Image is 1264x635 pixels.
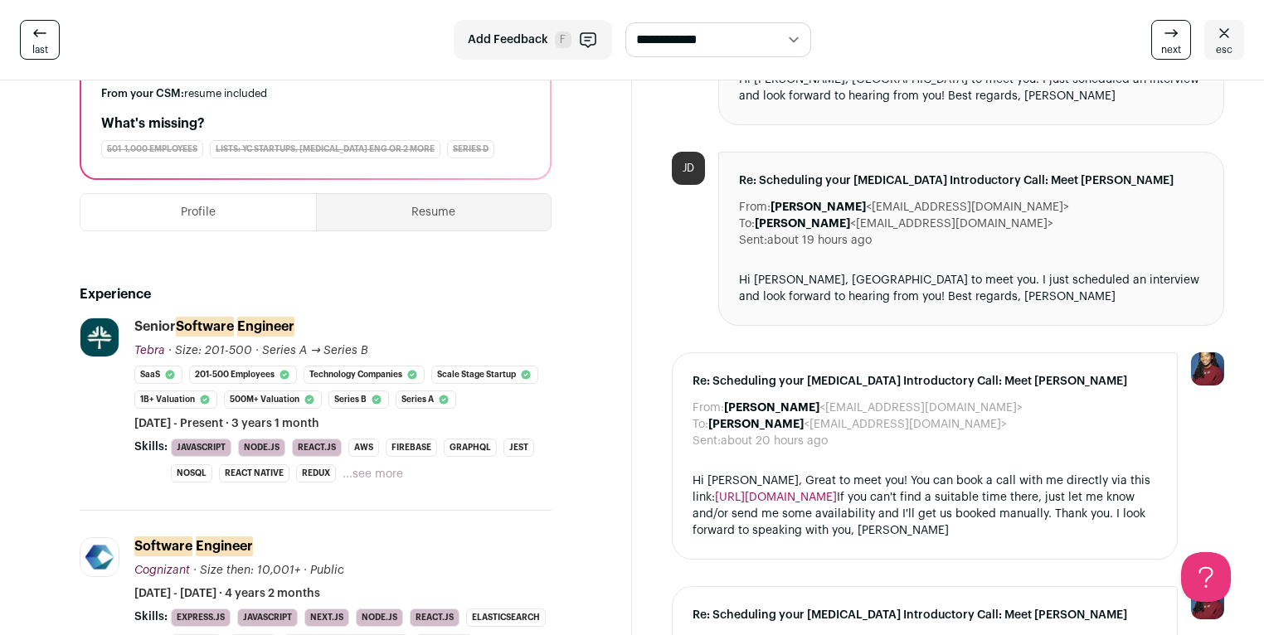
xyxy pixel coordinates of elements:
[20,20,60,60] a: last
[767,232,872,249] dd: about 19 hours ago
[224,390,322,409] li: 500M+ Valuation
[693,473,1157,539] div: Hi [PERSON_NAME], Great to meet you! You can book a call with me directly via this link: If you c...
[1161,43,1181,56] span: next
[715,492,837,503] a: [URL][DOMAIN_NAME]
[721,433,828,449] dd: about 20 hours ago
[304,562,307,579] span: ·
[739,232,767,249] dt: Sent:
[343,466,403,482] button: ...see more
[503,439,534,457] li: Jest
[134,565,190,576] span: Cognizant
[693,433,721,449] dt: Sent:
[386,439,437,457] li: Firebase
[454,20,612,60] button: Add Feedback F
[739,272,1203,305] div: Hi [PERSON_NAME], [GEOGRAPHIC_DATA] to meet you. I just scheduled an interview and look forward t...
[724,402,819,414] b: [PERSON_NAME]
[134,439,168,455] span: Skills:
[739,216,755,232] dt: To:
[739,172,1203,189] span: Re: Scheduling your [MEDICAL_DATA] Introductory Call: Meet [PERSON_NAME]
[134,608,168,625] span: Skills:
[80,194,316,230] button: Profile
[134,345,165,356] span: Tebra
[328,390,389,409] li: Series B
[755,218,850,230] b: [PERSON_NAME]
[693,416,708,433] dt: To:
[304,608,349,627] li: Next.js
[693,400,724,416] dt: From:
[708,416,1007,433] dd: <[EMAIL_ADDRESS][DOMAIN_NAME]>
[693,373,1157,390] span: Re: Scheduling your [MEDICAL_DATA] Introductory Call: Meet [PERSON_NAME]
[672,152,705,185] div: JD
[555,32,571,48] span: F
[466,608,546,627] li: Elasticsearch
[356,608,403,627] li: Node.js
[32,43,48,56] span: last
[168,345,252,356] span: · Size: 201-500
[171,608,231,627] li: Express.js
[196,536,253,556] mark: Engineer
[80,318,119,356] img: 601a13aa3acbba42aa6476b7dacdc4f13f287b851556dd3b35c8bb292db5b780.jpg
[310,565,344,576] span: Public
[171,439,231,457] li: JavaScript
[134,585,320,602] span: [DATE] - [DATE] · 4 years 2 months
[237,317,294,337] mark: Engineer
[101,87,530,100] div: resume included
[468,32,548,48] span: Add Feedback
[693,607,1157,623] span: Re: Scheduling your [MEDICAL_DATA] Introductory Call: Meet [PERSON_NAME]
[193,565,300,576] span: · Size then: 10,001+
[255,342,259,359] span: ·
[771,201,866,213] b: [PERSON_NAME]
[1151,20,1191,60] a: next
[771,199,1069,216] dd: <[EMAIL_ADDRESS][DOMAIN_NAME]>
[171,464,212,482] li: NoSQL
[189,366,297,384] li: 201-500 employees
[134,366,182,384] li: SaaS
[431,366,538,384] li: Scale Stage Startup
[134,415,319,432] span: [DATE] - Present · 3 years 1 month
[101,88,184,99] span: From your CSM:
[739,71,1203,104] div: Hi [PERSON_NAME], [GEOGRAPHIC_DATA] to meet you. I just scheduled an interview and look forward t...
[410,608,459,627] li: React.js
[134,317,294,336] div: Senior
[237,608,298,627] li: JavaScript
[238,439,285,457] li: Node.js
[101,114,530,133] h2: What's missing?
[444,439,497,457] li: GraphQL
[262,345,368,356] span: Series A → Series B
[447,140,494,158] div: Series D
[80,284,552,304] h2: Experience
[1216,43,1232,56] span: esc
[1181,552,1231,602] iframe: Help Scout Beacon - Open
[1204,20,1244,60] a: esc
[134,536,192,556] mark: Software
[1191,586,1224,619] img: 10010497-medium_jpg
[396,390,456,409] li: Series A
[755,216,1053,232] dd: <[EMAIL_ADDRESS][DOMAIN_NAME]>
[101,140,203,158] div: 501-1,000 employees
[210,140,440,158] div: Lists: YC Startups, [MEDICAL_DATA] Eng or 2 more
[219,464,289,482] li: React Native
[1191,352,1224,385] img: 10010497-medium_jpg
[348,439,379,457] li: AWS
[304,366,425,384] li: Technology Companies
[708,419,804,430] b: [PERSON_NAME]
[724,400,1023,416] dd: <[EMAIL_ADDRESS][DOMAIN_NAME]>
[292,439,342,457] li: React.js
[80,538,119,576] img: 05ea1cbe1eda5b9a050e0e06206b905cd8c9a8c11857a171f4c642c388a7c5f9.jpg
[317,194,552,230] button: Resume
[176,317,234,337] mark: Software
[739,199,771,216] dt: From:
[134,390,217,409] li: 1B+ Valuation
[296,464,336,482] li: Redux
